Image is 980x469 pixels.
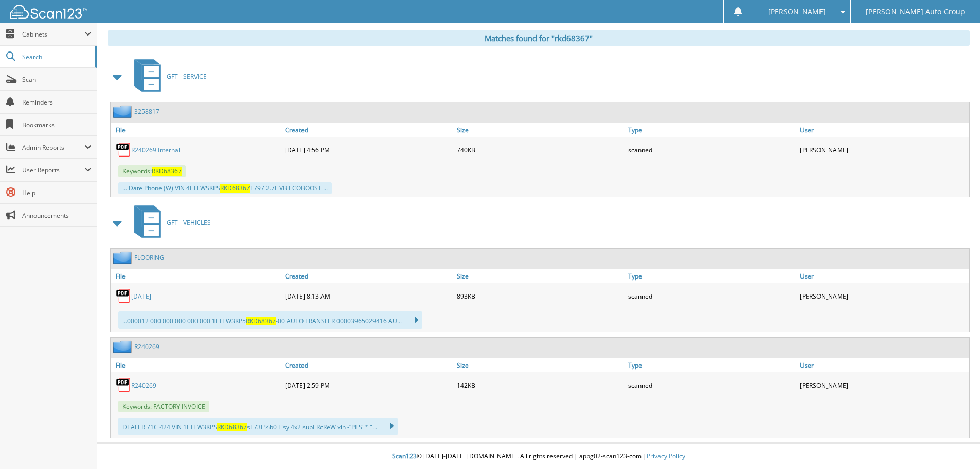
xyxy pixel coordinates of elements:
[134,253,164,262] a: FLOORING
[116,142,131,158] img: PDF.png
[128,56,207,97] a: GFT - SERVICE
[626,123,797,137] a: Type
[131,146,180,154] a: R240269 Internal
[282,269,454,283] a: Created
[217,423,247,431] span: RKD68367
[118,418,398,435] div: DEALER 71C 424 VIN 1FTEW3KPS sE73E%b0 Fisy 4x2 supERcReW xin -“PES"* "...
[282,140,454,160] div: [DATE] 4:56 PM
[22,53,90,61] span: Search
[131,292,151,301] a: [DATE]
[797,375,969,395] div: [PERSON_NAME]
[626,140,797,160] div: scanned
[118,182,332,194] div: ... Date Phone (W) VIN 4FTEWSKPS E797 2.7L VB ECOBOOST ...
[454,140,626,160] div: 740KB
[454,123,626,137] a: Size
[626,269,797,283] a: Type
[116,288,131,304] img: PDF.png
[118,311,422,329] div: ...000012 000 000 000 000 000 1FTEW3KP5 -00 AUTO TRANSFER 00003965029416 AU...
[866,9,965,15] span: [PERSON_NAME] Auto Group
[108,30,970,46] div: Matches found for "rkd68367"
[282,358,454,372] a: Created
[220,184,250,193] span: RKD68367
[454,286,626,306] div: 893KB
[22,188,92,197] span: Help
[246,317,276,325] span: RKD68367
[111,269,282,283] a: File
[22,211,92,220] span: Announcements
[118,165,186,177] span: Keywords:
[282,375,454,395] div: [DATE] 2:59 PM
[134,107,159,116] a: 3258817
[797,358,969,372] a: User
[22,120,92,129] span: Bookmarks
[22,30,84,39] span: Cabinets
[626,286,797,306] div: scanned
[929,420,980,469] iframe: Chat Widget
[626,358,797,372] a: Type
[797,123,969,137] a: User
[454,358,626,372] a: Size
[647,451,685,460] a: Privacy Policy
[282,286,454,306] div: [DATE] 8:13 AM
[22,75,92,84] span: Scan
[22,143,84,152] span: Admin Reports
[152,167,182,176] span: RKD68367
[392,451,417,460] span: Scan123
[118,401,209,412] span: Keywords: FACTORY INVOICE
[282,123,454,137] a: Created
[113,105,134,118] img: folder2.png
[113,251,134,264] img: folder2.png
[454,269,626,283] a: Size
[454,375,626,395] div: 142KB
[167,218,211,227] span: GFT - VEHICLES
[768,9,826,15] span: [PERSON_NAME]
[97,444,980,469] div: © [DATE]-[DATE] [DOMAIN_NAME]. All rights reserved | appg02-scan123-com |
[111,358,282,372] a: File
[797,269,969,283] a: User
[22,98,92,107] span: Reminders
[111,123,282,137] a: File
[626,375,797,395] div: scanned
[113,340,134,353] img: folder2.png
[134,342,159,351] a: R240269
[10,5,87,19] img: scan123-logo-white.svg
[797,286,969,306] div: [PERSON_NAME]
[131,381,156,390] a: R240269
[167,72,207,81] span: GFT - SERVICE
[128,202,211,243] a: GFT - VEHICLES
[116,377,131,393] img: PDF.png
[22,166,84,175] span: User Reports
[797,140,969,160] div: [PERSON_NAME]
